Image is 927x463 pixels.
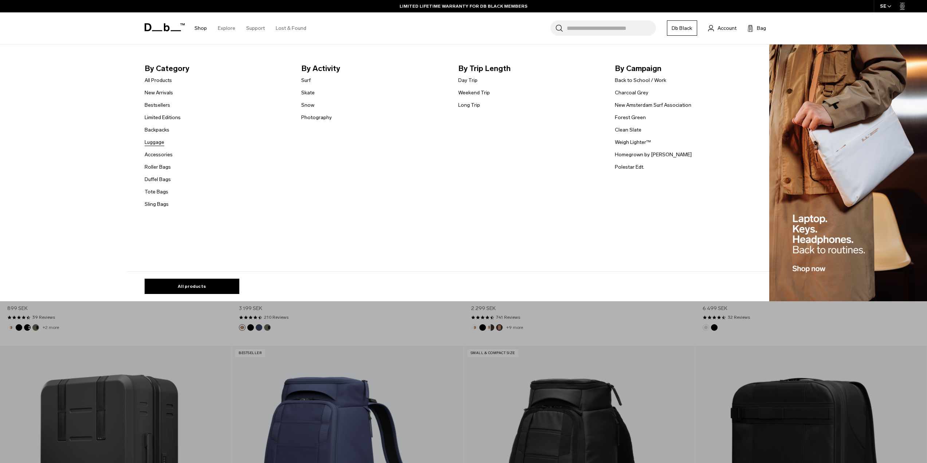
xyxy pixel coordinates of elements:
a: Back to School / Work [615,76,666,84]
a: Luggage [145,138,164,146]
a: Tote Bags [145,188,168,196]
span: By Campaign [615,63,760,74]
span: By Activity [301,63,447,74]
a: Limited Editions [145,114,181,121]
a: Shop [195,15,207,41]
a: New Amsterdam Surf Association [615,101,691,109]
a: Day Trip [458,76,478,84]
a: Weekend Trip [458,89,490,97]
a: Weigh Lighter™ [615,138,651,146]
a: New Arrivals [145,89,173,97]
a: Charcoal Grey [615,89,648,97]
a: Sling Bags [145,200,169,208]
a: Lost & Found [276,15,306,41]
span: By Category [145,63,290,74]
a: Clean Slate [615,126,641,134]
a: Long Trip [458,101,480,109]
a: Backpacks [145,126,169,134]
span: Bag [757,24,766,32]
button: Bag [747,24,766,32]
span: Account [718,24,737,32]
a: Polestar Edt. [615,163,644,171]
a: All products [145,279,239,294]
a: Roller Bags [145,163,171,171]
a: Homegrown by [PERSON_NAME] [615,151,692,158]
a: Duffel Bags [145,176,171,183]
a: Accessories [145,151,173,158]
a: Account [708,24,737,32]
a: Explore [218,15,235,41]
span: By Trip Length [458,63,604,74]
a: Surf [301,76,311,84]
a: Db Black [667,20,697,36]
a: Bestsellers [145,101,170,109]
a: Photography [301,114,332,121]
a: All Products [145,76,172,84]
a: Support [246,15,265,41]
nav: Main Navigation [189,12,312,44]
a: Snow [301,101,314,109]
a: Forest Green [615,114,646,121]
a: Skate [301,89,315,97]
a: LIMITED LIFETIME WARRANTY FOR DB BLACK MEMBERS [400,3,527,9]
